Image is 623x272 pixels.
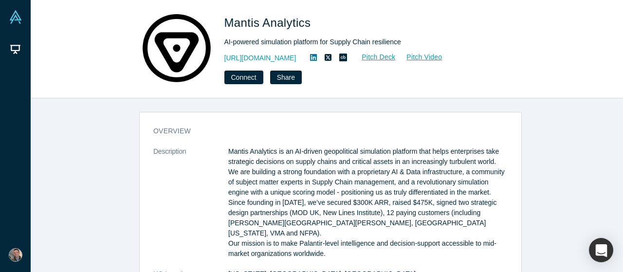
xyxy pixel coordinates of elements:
[351,52,396,63] a: Pitch Deck
[143,14,211,82] img: Mantis Analytics's Logo
[153,126,494,136] h3: overview
[224,16,314,29] span: Mantis Analytics
[224,53,296,63] a: [URL][DOMAIN_NAME]
[224,37,497,47] div: AI-powered simulation platform for Supply Chain resilience
[270,71,302,84] button: Share
[224,71,263,84] button: Connect
[9,248,22,262] img: Atilla Erel's Account
[153,146,228,269] dt: Description
[9,10,22,24] img: Alchemist Vault Logo
[228,146,508,259] p: Mantis Analytics is an AI-driven geopolitical simulation platform that helps enterprises take str...
[396,52,442,63] a: Pitch Video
